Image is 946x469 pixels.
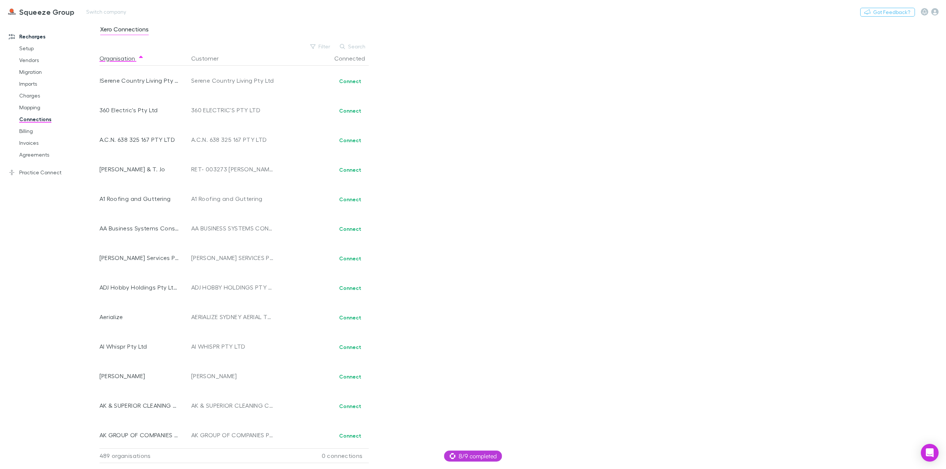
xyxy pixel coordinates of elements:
[99,332,181,361] div: AI Whispr Pty Ltd
[191,66,274,95] div: Serene Country Living Pty Ltd
[334,51,374,66] button: Connected
[860,8,915,17] button: Got Feedback?
[334,372,366,381] button: Connect
[99,302,181,332] div: Aerialize
[191,391,274,420] div: AK & SUPERIOR CLEANING CO PTY LTD
[334,195,366,204] button: Connect
[12,66,104,78] a: Migration
[191,95,274,125] div: 360 ELECTRIC'S PTY LTD
[191,51,227,66] button: Customer
[12,54,104,66] a: Vendors
[191,361,274,391] div: [PERSON_NAME]
[99,154,181,184] div: [PERSON_NAME] & T. Jo
[99,448,188,463] div: 489 organisations
[99,213,181,243] div: AA Business Systems Consulting Services Pty Ltd (Yoda Consulting)
[12,125,104,137] a: Billing
[191,213,274,243] div: AA BUSINESS SYSTEMS CONSULTING SERVICES PTY. LTD.
[99,95,181,125] div: 360 Electric's Pty Ltd
[334,225,366,233] button: Connect
[334,313,366,322] button: Connect
[191,420,274,450] div: AK GROUP OF COMPANIES PTY LTD
[921,444,939,462] div: Open Intercom Messenger
[334,431,366,440] button: Connect
[191,273,274,302] div: ADJ HOBBY HOLDINGS PTY LTD
[334,254,366,263] button: Connect
[7,7,16,16] img: Squeeze Group's Logo
[99,391,181,420] div: AK & SUPERIOR CLEANING CO PTY LTD
[191,243,274,273] div: [PERSON_NAME] SERVICES PTY LTD
[99,243,181,273] div: [PERSON_NAME] Services Pty Ltd
[12,102,104,113] a: Mapping
[99,125,181,154] div: A.C.N. 638 325 167 PTY LTD
[191,302,274,332] div: AERIALIZE SYDNEY AERIAL THEATRE INCORPORATED
[334,106,366,115] button: Connect
[82,7,131,16] button: Switch company
[12,149,104,161] a: Agreements
[334,284,366,292] button: Connect
[99,361,181,391] div: [PERSON_NAME]
[191,154,274,184] div: RET- 003273 [PERSON_NAME] & T. Jo
[277,448,366,463] div: 0 connections
[12,90,104,102] a: Charges
[99,184,181,213] div: A1 Roofing and Guttering
[19,7,74,16] h3: Squeeze Group
[191,332,274,361] div: AI WHISPR PTY LTD
[336,42,370,51] button: Search
[100,25,149,35] span: Xero Connections
[99,273,181,302] div: ADJ Hobby Holdings Pty Ltd trading as Irresistible Force
[334,165,366,174] button: Connect
[12,42,104,54] a: Setup
[334,136,366,145] button: Connect
[12,78,104,90] a: Imports
[334,77,366,86] button: Connect
[334,402,366,411] button: Connect
[307,42,335,51] button: Filter
[99,51,144,66] button: Organisation
[334,343,366,352] button: Connect
[1,167,104,178] a: Practice Connect
[99,420,181,450] div: AK GROUP OF COMPANIES PTY LTD
[3,3,79,21] a: Squeeze Group
[191,184,274,213] div: A1 Roofing and Guttering
[1,31,104,42] a: Recharges
[12,137,104,149] a: Invoices
[99,66,181,95] div: !Serene Country Living Pty Ltd - Xero
[191,125,274,154] div: A.C.N. 638 325 167 PTY LTD
[12,113,104,125] a: Connections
